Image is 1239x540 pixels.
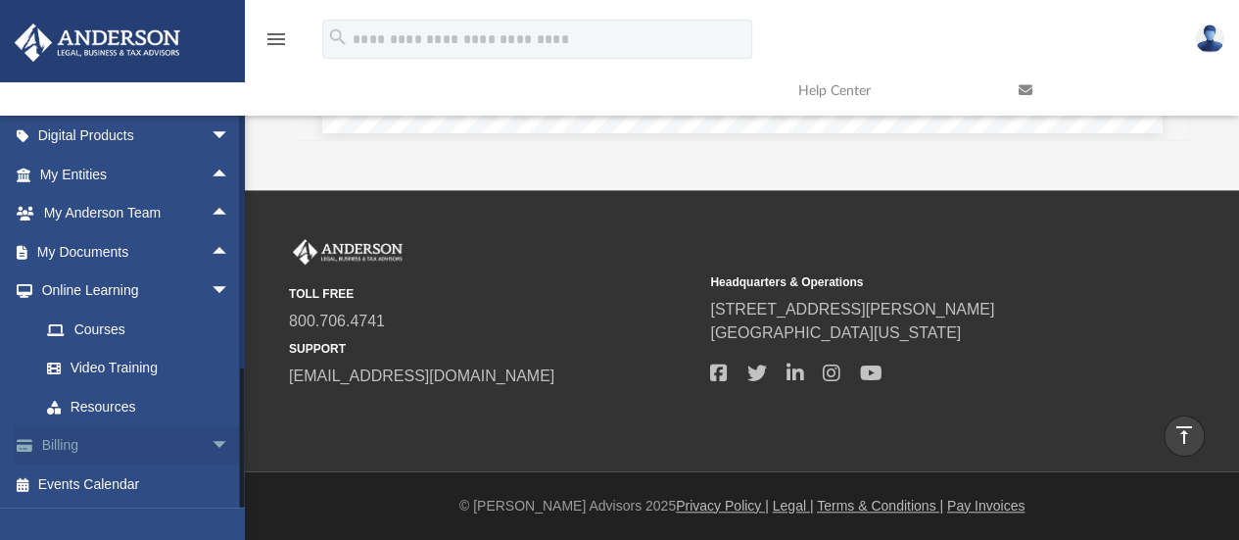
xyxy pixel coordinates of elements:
i: vertical_align_top [1172,423,1196,447]
a: My Anderson Teamarrow_drop_up [14,194,250,233]
a: Events Calendar [14,465,260,504]
a: Resources [27,387,250,426]
small: SUPPORT [289,340,696,358]
a: Privacy Policy | [676,498,769,514]
div: © [PERSON_NAME] Advisors 2025 [245,496,1239,516]
a: [STREET_ADDRESS][PERSON_NAME] [710,301,994,318]
a: Legal | [773,498,814,514]
img: User Pic [1195,25,1224,53]
a: [EMAIL_ADDRESS][DOMAIN_NAME] [289,368,554,384]
a: My Documentsarrow_drop_up [14,232,250,271]
a: My Entitiesarrow_drop_up [14,155,260,194]
span: arrow_drop_up [211,232,250,272]
small: TOLL FREE [289,285,696,303]
span: arrow_drop_down [211,117,250,157]
a: [GEOGRAPHIC_DATA][US_STATE] [710,324,961,341]
span: arrow_drop_up [211,194,250,234]
img: Anderson Advisors Platinum Portal [9,24,186,62]
span: arrow_drop_down [211,426,250,466]
i: menu [264,27,288,51]
a: vertical_align_top [1164,416,1205,457]
img: Anderson Advisors Platinum Portal [289,239,406,265]
a: Terms & Conditions | [817,498,943,514]
a: Video Training [27,349,240,388]
a: menu [264,37,288,51]
a: Online Learningarrow_drop_down [14,271,250,311]
small: Headquarters & Operations [710,273,1118,291]
a: Courses [27,310,250,349]
a: Pay Invoices [947,498,1025,514]
a: Help Center [784,52,1004,129]
a: Digital Productsarrow_drop_down [14,117,260,156]
span: arrow_drop_up [211,155,250,195]
a: 800.706.4741 [289,313,385,329]
a: Billingarrow_drop_down [14,426,260,466]
span: arrow_drop_down [211,271,250,312]
i: search [327,26,349,48]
